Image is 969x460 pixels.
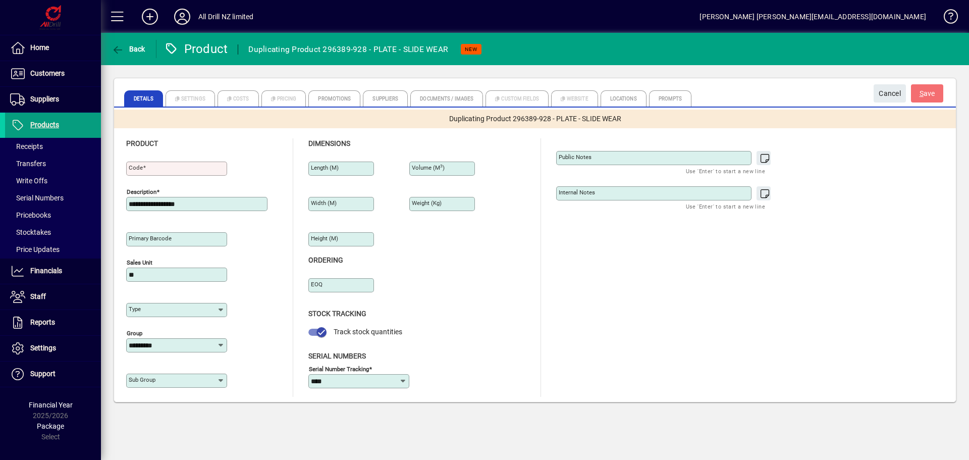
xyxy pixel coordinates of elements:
span: Stock Tracking [308,310,366,318]
app-page-header-button: Back [101,40,156,58]
button: Back [109,40,148,58]
mat-hint: Use 'Enter' to start a new line [686,200,765,212]
span: Staff [30,292,46,300]
span: Serial Numbers [10,194,64,202]
a: Staff [5,284,101,310]
span: NEW [465,46,477,53]
a: Reports [5,310,101,335]
mat-hint: Use 'Enter' to start a new line [686,165,765,177]
div: [PERSON_NAME] [PERSON_NAME][EMAIL_ADDRESS][DOMAIN_NAME] [699,9,926,25]
a: Support [5,362,101,387]
span: Write Offs [10,177,47,185]
span: Products [30,121,59,129]
span: Stocktakes [10,228,51,236]
a: Customers [5,61,101,86]
a: Knowledge Base [936,2,956,35]
a: Financials [5,259,101,284]
mat-label: Width (m) [311,199,337,207]
mat-label: Group [127,330,142,337]
span: Serial Numbers [308,352,366,360]
mat-label: Description [127,188,156,195]
a: Pricebooks [5,207,101,224]
div: Duplicating Product 296389-928 - PLATE - SLIDE WEAR [248,41,448,58]
span: Settings [30,344,56,352]
mat-label: Sub group [129,376,155,383]
span: Support [30,370,56,378]
span: Reports [30,318,55,326]
a: Suppliers [5,87,101,112]
span: Track stock quantities [334,328,402,336]
mat-label: Code [129,164,143,171]
mat-label: Length (m) [311,164,339,171]
button: Save [911,84,943,103]
sup: 3 [440,164,443,169]
button: Cancel [874,84,906,103]
span: Financial Year [29,401,73,409]
a: Stocktakes [5,224,101,241]
mat-label: Sales unit [127,259,152,266]
span: Receipts [10,142,43,150]
span: Cancel [879,85,901,102]
a: Price Updates [5,241,101,258]
span: Pricebooks [10,211,51,219]
span: Package [37,422,64,430]
span: Financials [30,267,62,275]
a: Home [5,35,101,61]
a: Settings [5,336,101,361]
a: Transfers [5,155,101,172]
div: All Drill NZ limited [198,9,254,25]
span: Duplicating Product 296389-928 - PLATE - SLIDE WEAR [449,114,621,124]
button: Add [134,8,166,26]
span: Home [30,43,49,52]
span: S [920,89,924,97]
button: Profile [166,8,198,26]
mat-label: Weight (Kg) [412,199,442,207]
a: Write Offs [5,172,101,189]
span: Product [126,139,158,147]
mat-label: Height (m) [311,235,338,242]
span: Price Updates [10,245,60,253]
span: Dimensions [308,139,350,147]
span: Suppliers [30,95,59,103]
span: Back [112,45,145,53]
mat-label: Volume (m ) [412,164,445,171]
span: Customers [30,69,65,77]
a: Receipts [5,138,101,155]
span: ave [920,85,935,102]
span: Transfers [10,160,46,168]
mat-label: Public Notes [559,154,591,161]
mat-label: Internal Notes [559,189,595,196]
span: Ordering [308,256,343,264]
a: Serial Numbers [5,189,101,207]
div: Product [164,41,228,57]
mat-label: Serial Number tracking [309,365,369,372]
mat-label: EOQ [311,281,322,288]
mat-label: Primary barcode [129,235,172,242]
mat-label: Type [129,305,141,313]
